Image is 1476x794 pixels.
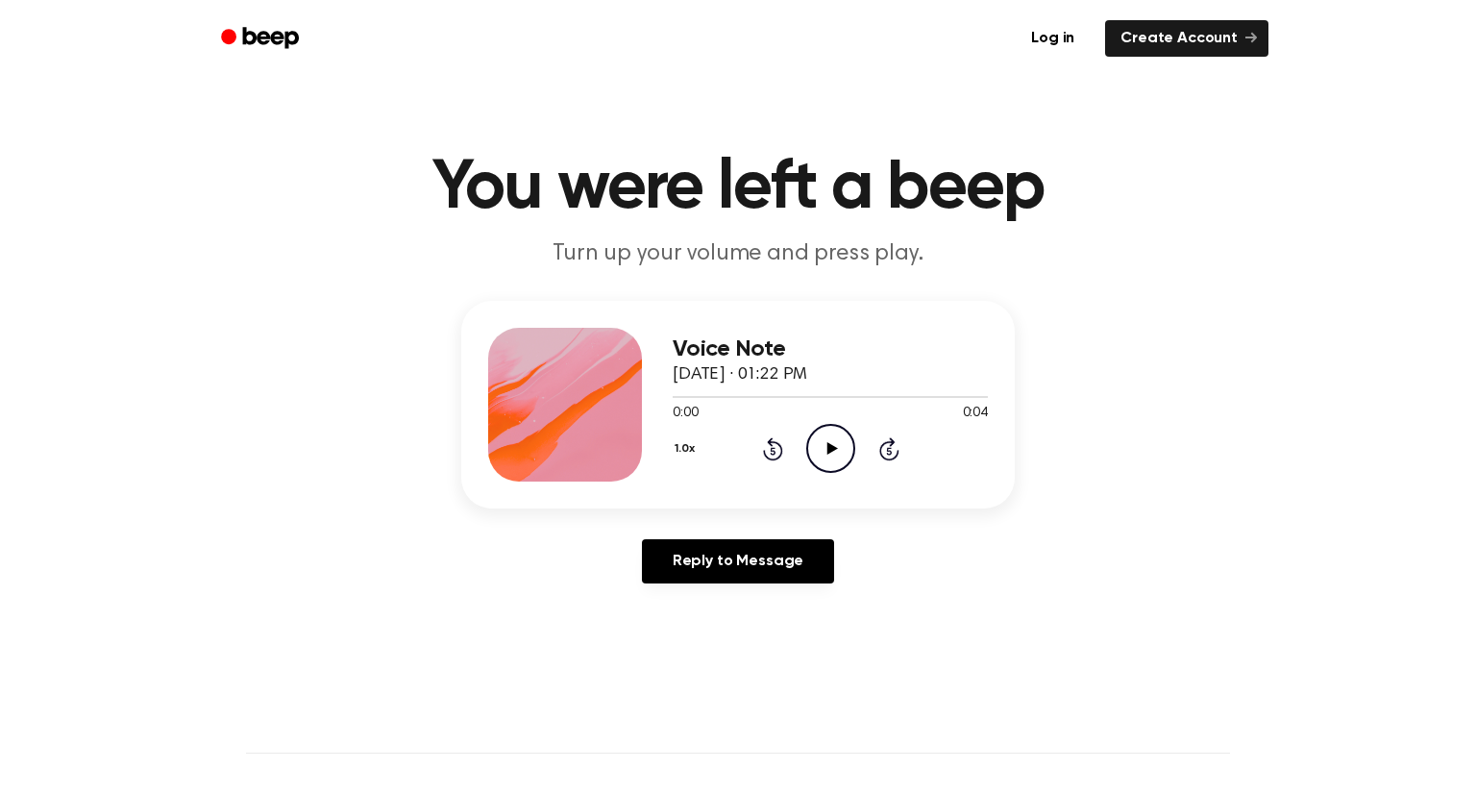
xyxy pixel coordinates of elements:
[673,366,807,384] span: [DATE] · 01:22 PM
[369,238,1107,270] p: Turn up your volume and press play.
[963,404,988,424] span: 0:04
[673,433,701,465] button: 1.0x
[642,539,834,583] a: Reply to Message
[673,404,698,424] span: 0:00
[246,154,1230,223] h1: You were left a beep
[208,20,316,58] a: Beep
[673,336,988,362] h3: Voice Note
[1012,16,1094,61] a: Log in
[1105,20,1268,57] a: Create Account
